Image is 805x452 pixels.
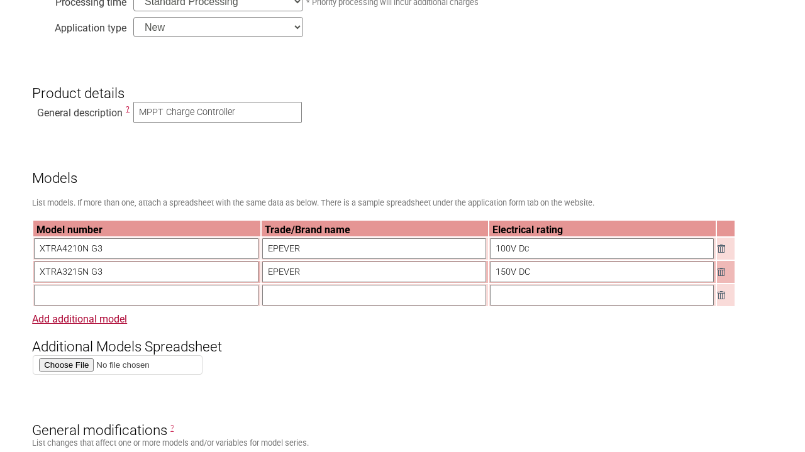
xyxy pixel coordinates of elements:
[32,104,126,116] div: General description
[32,313,127,325] a: Add additional model
[718,291,725,299] img: Remove
[32,149,773,187] h3: Models
[718,268,725,276] img: Remove
[126,105,130,114] span: This is a description of the “type” of electrical equipment being more specific than the Regulato...
[32,401,773,439] h3: General modifications
[170,424,174,433] span: General Modifications are changes that affect one or more models. E.g. Alternative brand names or...
[718,245,725,253] img: Remove
[262,221,488,236] th: Trade/Brand name
[32,19,126,31] div: Application type
[489,221,716,236] th: Electrical rating
[33,221,260,236] th: Model number
[32,198,594,207] small: List models. If more than one, attach a spreadsheet with the same data as below. There is a sampl...
[32,438,309,448] small: List changes that affect one or more models and/or variables for model series.
[32,317,773,355] h3: Additional Models Spreadsheet
[32,63,773,101] h3: Product details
